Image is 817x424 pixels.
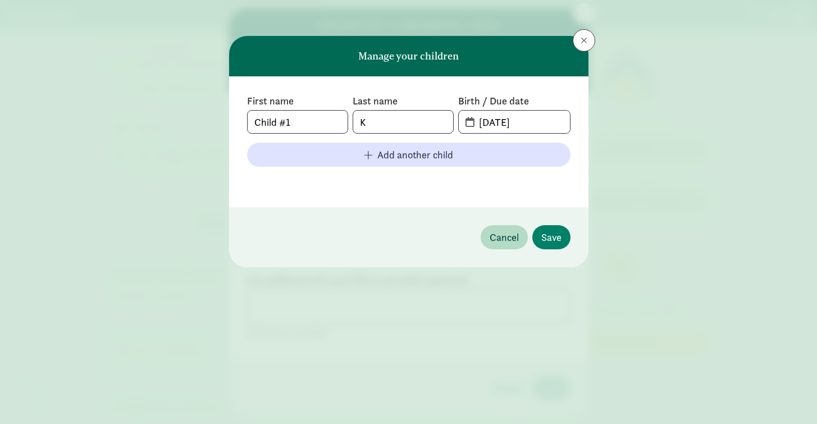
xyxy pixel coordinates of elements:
input: MM-DD-YYYY [472,111,569,133]
span: Save [541,230,562,245]
label: First name [247,94,348,108]
button: Cancel [481,225,528,249]
span: Add another child [377,147,453,162]
h6: Manage your children [358,51,459,62]
button: Add another child [247,143,570,167]
label: Last name [353,94,454,108]
span: Cancel [490,230,519,245]
label: Birth / Due date [458,94,570,108]
button: Save [532,225,570,249]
